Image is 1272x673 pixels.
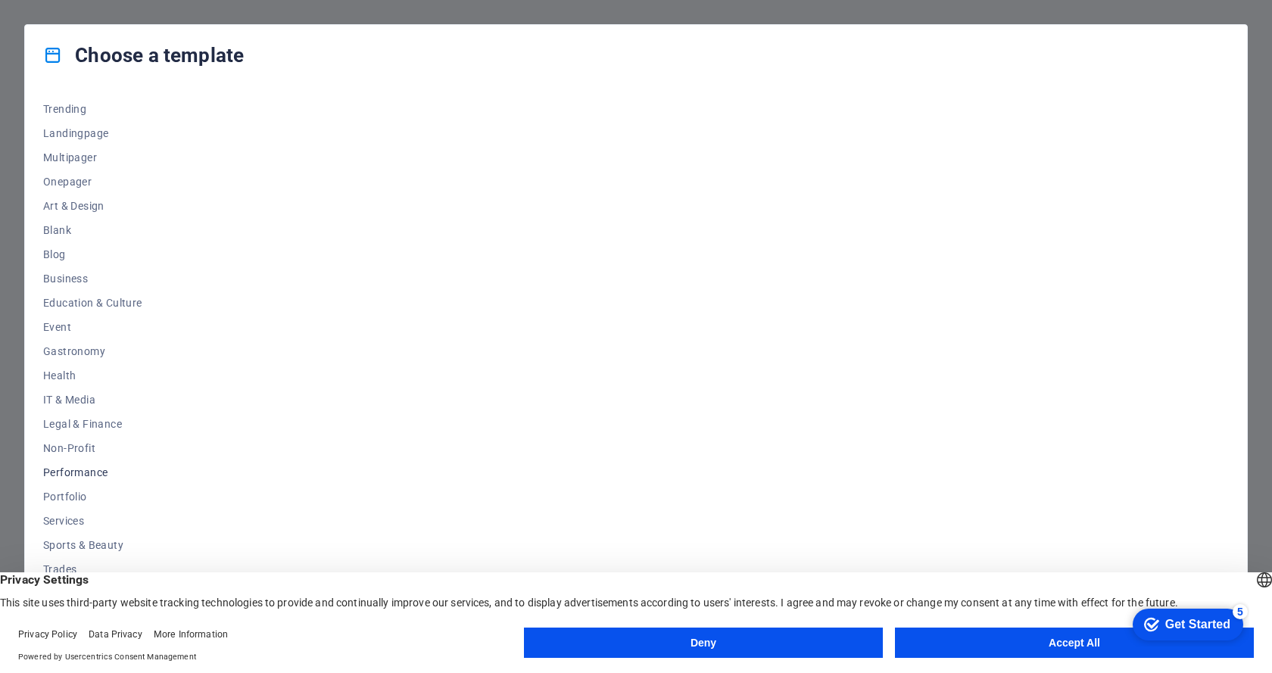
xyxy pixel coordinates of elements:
span: IT & Media [43,394,142,406]
button: Services [43,509,142,533]
button: Onepager [43,170,142,194]
span: Non-Profit [43,442,142,454]
span: Art & Design [43,200,142,212]
div: Get Started [45,17,110,30]
button: Trending [43,97,142,121]
span: Event [43,321,142,333]
button: Legal & Finance [43,412,142,436]
button: Multipager [43,145,142,170]
h4: Choose a template [43,43,244,67]
div: 5 [112,3,127,18]
span: Sports & Beauty [43,539,142,551]
button: Event [43,315,142,339]
button: IT & Media [43,388,142,412]
span: Portfolio [43,491,142,503]
button: Art & Design [43,194,142,218]
button: Trades [43,557,142,581]
button: Gastronomy [43,339,142,363]
button: Health [43,363,142,388]
span: Education & Culture [43,297,142,309]
span: Performance [43,466,142,478]
button: Blog [43,242,142,266]
span: Onepager [43,176,142,188]
span: Services [43,515,142,527]
span: Trending [43,103,142,115]
span: Legal & Finance [43,418,142,430]
span: Gastronomy [43,345,142,357]
button: Landingpage [43,121,142,145]
span: Multipager [43,151,142,164]
span: Health [43,369,142,382]
span: Business [43,273,142,285]
button: Performance [43,460,142,484]
button: Blank [43,218,142,242]
button: Sports & Beauty [43,533,142,557]
div: Get Started 5 items remaining, 0% complete [12,8,123,39]
button: Education & Culture [43,291,142,315]
button: Non-Profit [43,436,142,460]
button: Portfolio [43,484,142,509]
button: Business [43,266,142,291]
span: Trades [43,563,142,575]
span: Landingpage [43,127,142,139]
span: Blank [43,224,142,236]
span: Blog [43,248,142,260]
